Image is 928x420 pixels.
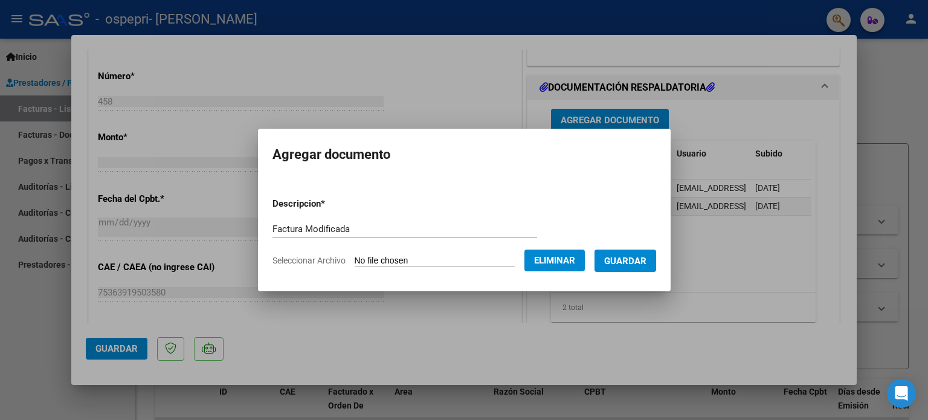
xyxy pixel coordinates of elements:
[272,256,346,265] span: Seleccionar Archivo
[272,143,656,166] h2: Agregar documento
[272,197,388,211] p: Descripcion
[534,255,575,266] span: Eliminar
[887,379,916,408] div: Open Intercom Messenger
[524,250,585,271] button: Eliminar
[594,250,656,272] button: Guardar
[604,256,646,267] span: Guardar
